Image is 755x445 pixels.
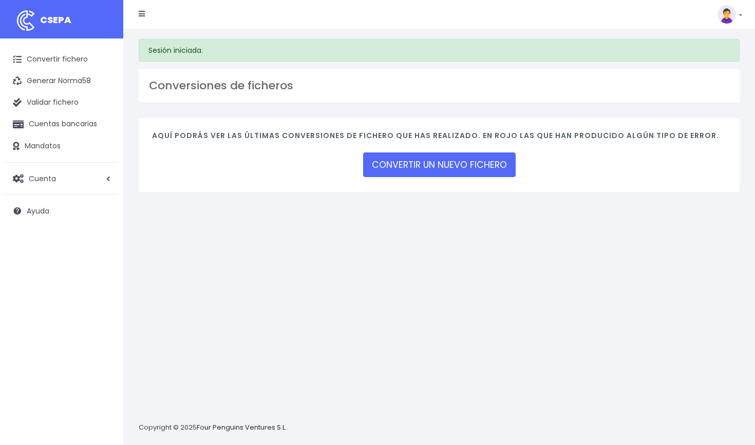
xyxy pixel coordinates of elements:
[5,92,118,113] a: Validar fichero
[197,422,287,432] a: Four Penguins Ventures S.L.
[149,79,729,92] h3: Conversiones de ficheros
[40,13,71,26] span: CSEPA
[5,136,118,157] a: Mandatos
[5,200,118,222] a: Ayuda
[5,49,118,70] a: Convertir fichero
[5,168,118,189] a: Cuenta
[5,70,118,92] a: Generar Norma58
[5,113,118,135] a: Cuentas bancarias
[152,131,726,145] h4: Aquí podrás ver las últimas conversiones de fichero que has realizado. En rojo las que han produc...
[139,39,740,62] div: Sesión iniciada.
[29,173,56,183] span: Cuenta
[363,152,516,177] a: CONVERTIR UN NUEVO FICHERO
[13,8,39,33] img: logo
[27,206,49,216] span: Ayuda
[139,422,288,433] p: Copyright © 2025 .
[718,5,736,24] img: profile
